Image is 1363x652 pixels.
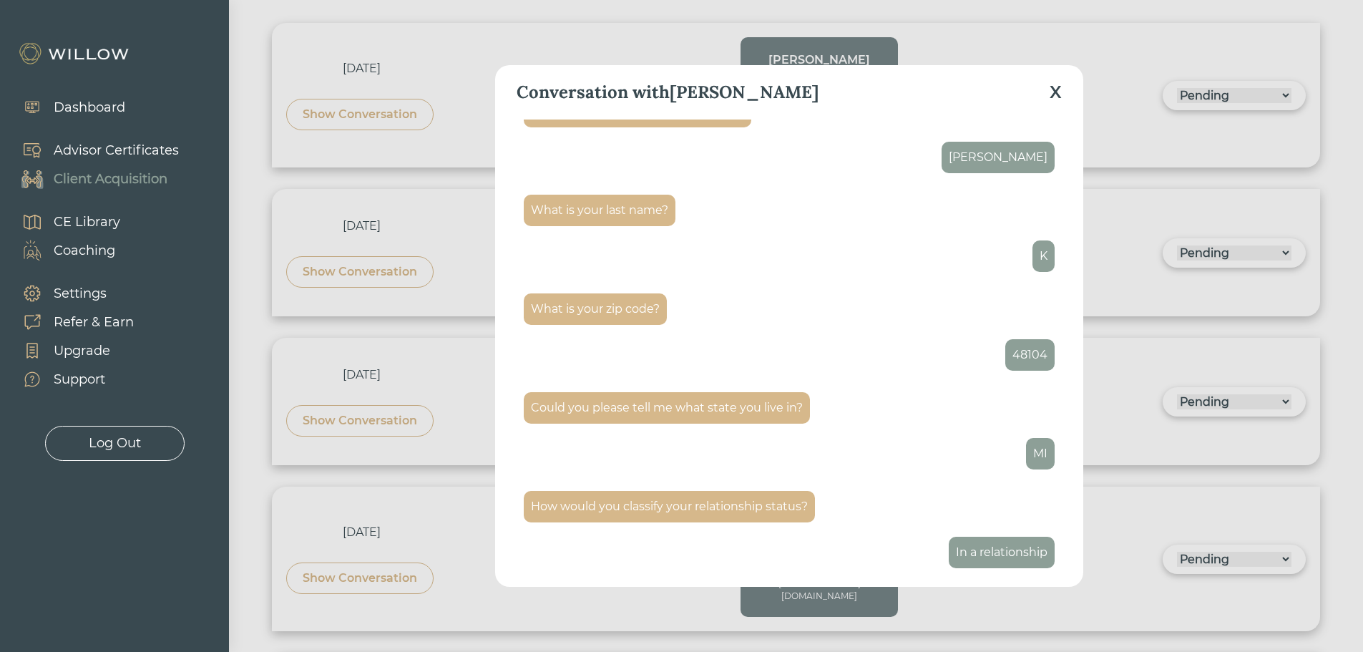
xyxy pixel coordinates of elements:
div: What is your zip code? [531,301,660,318]
div: How would you classify your relationship status? [531,498,808,515]
a: Refer & Earn [7,308,134,336]
div: Dashboard [54,98,125,117]
div: What is your last name? [531,202,668,219]
img: Willow [18,42,132,65]
div: Coaching [54,241,115,261]
a: CE Library [7,208,120,236]
div: CE Library [54,213,120,232]
div: 48104 [1012,346,1047,364]
div: Support [54,370,105,389]
div: Upgrade [54,341,110,361]
div: Settings [54,284,107,303]
a: Advisor Certificates [7,136,179,165]
div: Client Acquisition [54,170,167,189]
a: Dashboard [7,93,125,122]
div: Could you please tell me what state you live in? [531,399,803,417]
a: Client Acquisition [7,165,179,193]
div: K [1040,248,1047,265]
a: Coaching [7,236,120,265]
div: Log Out [89,434,141,453]
a: Settings [7,279,134,308]
div: MI [1033,445,1047,462]
div: X [1050,79,1062,105]
div: Advisor Certificates [54,141,179,160]
a: Upgrade [7,336,134,365]
div: Refer & Earn [54,313,134,332]
div: [PERSON_NAME] [949,149,1047,166]
div: In a relationship [956,544,1047,561]
div: Conversation with [PERSON_NAME] [517,79,819,105]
